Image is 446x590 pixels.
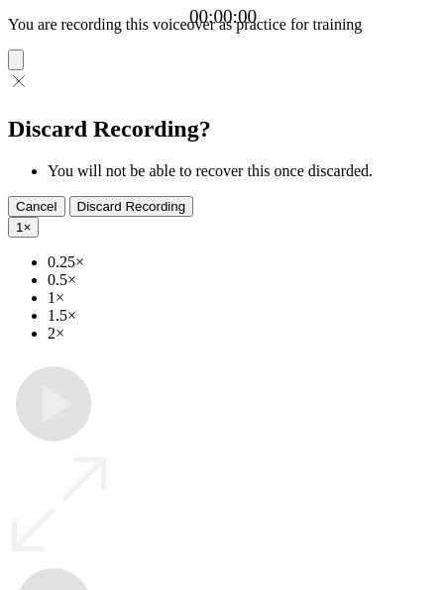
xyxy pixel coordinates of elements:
button: 1× [8,217,39,238]
span: 1 [16,220,23,235]
li: 1× [48,289,438,307]
button: Cancel [8,196,65,217]
li: 0.25× [48,253,438,271]
li: You will not be able to recover this once discarded. [48,162,438,180]
li: 1.5× [48,307,438,325]
a: 00:00:00 [189,6,257,28]
h2: Discard Recording? [8,116,438,143]
button: Discard Recording [69,196,194,217]
p: You are recording this voiceover as practice for training [8,16,438,34]
li: 2× [48,325,438,343]
li: 0.5× [48,271,438,289]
